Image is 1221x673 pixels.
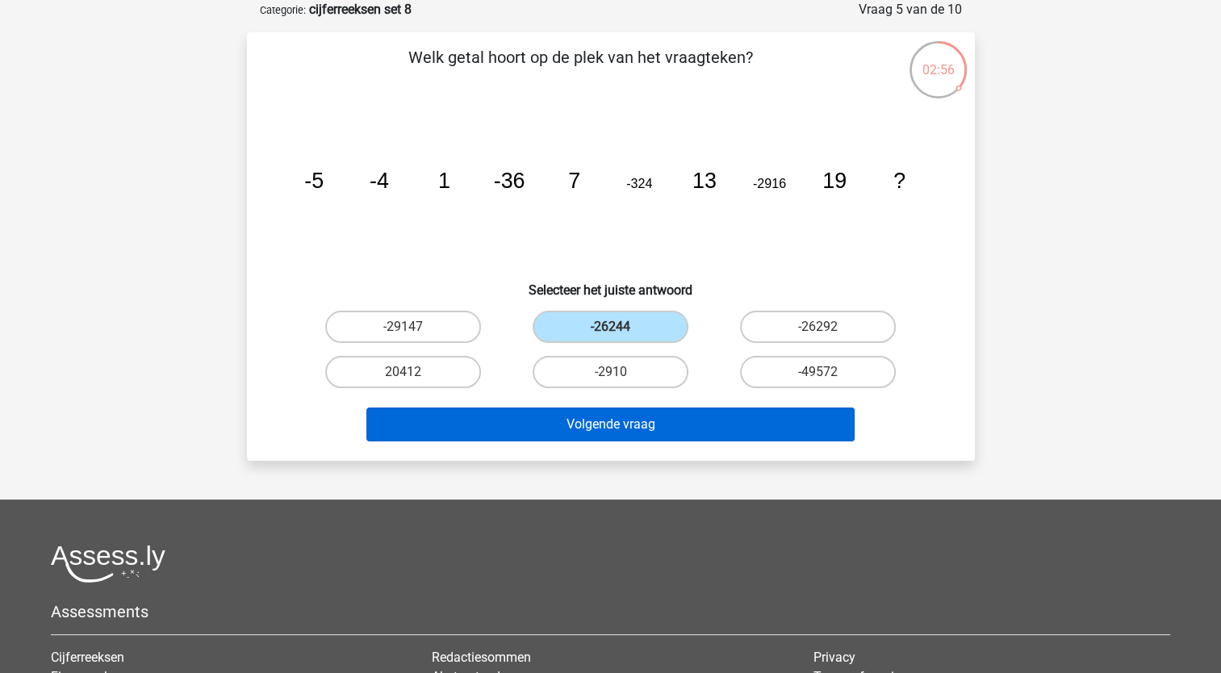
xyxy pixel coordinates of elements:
[437,169,450,193] tspan: 1
[51,545,165,583] img: Assessly logo
[493,169,525,193] tspan: -36
[908,40,968,80] div: 02:56
[325,311,481,343] label: -29147
[325,356,481,388] label: 20412
[273,270,949,298] h6: Selecteer het juiste antwoord
[260,4,306,16] small: Categorie:
[533,356,688,388] label: -2910
[533,311,688,343] label: -26244
[273,45,889,94] p: Welk getal hoort op de plek van het vraagteken?
[51,650,124,665] a: Cijferreeksen
[369,169,388,193] tspan: -4
[51,602,1170,621] h5: Assessments
[822,169,847,193] tspan: 19
[740,356,896,388] label: -49572
[813,650,855,665] a: Privacy
[740,311,896,343] label: -26292
[893,169,905,193] tspan: ?
[752,176,785,190] tspan: -2916
[304,169,324,193] tspan: -5
[366,408,855,441] button: Volgende vraag
[692,169,716,193] tspan: 13
[309,2,412,17] strong: cijferreeksen set 8
[626,176,652,190] tspan: -324
[432,650,531,665] a: Redactiesommen
[568,169,580,193] tspan: 7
